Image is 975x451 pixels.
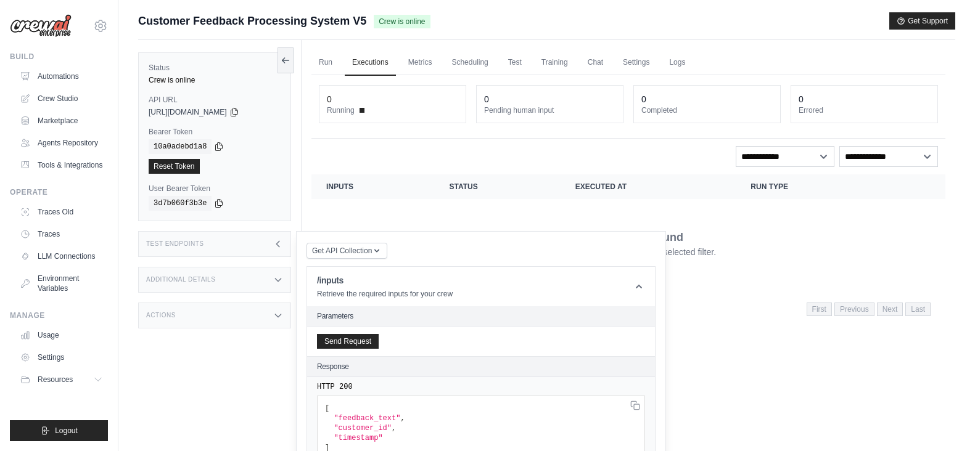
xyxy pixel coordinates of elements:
section: Crew executions table [311,174,945,324]
label: User Bearer Token [149,184,281,193]
span: "feedback_text" [334,414,400,423]
p: Retrieve the required inputs for your crew [317,289,453,299]
h3: Test Endpoints [146,240,204,248]
a: Metrics [401,50,440,76]
span: [ [325,404,329,413]
span: Previous [834,303,874,316]
div: Manage [10,311,108,320]
h2: Parameters [317,311,645,321]
a: Usage [15,325,108,345]
th: Executed at [561,174,736,199]
div: 0 [641,93,646,105]
h2: Response [317,362,349,372]
div: 0 [799,93,804,105]
label: API URL [149,95,281,105]
span: Last [905,303,931,316]
th: Status [434,174,560,199]
a: Automations [15,67,108,86]
a: Environment Variables [15,269,108,298]
code: 3d7b060f3b3e [149,196,212,211]
div: Operate [10,187,108,197]
button: Get Support [889,12,955,30]
a: Run [311,50,340,76]
span: , [392,424,396,433]
dt: Completed [641,105,773,115]
div: Crew is online [149,75,281,85]
span: , [400,414,405,423]
span: First [807,303,832,316]
span: Next [877,303,903,316]
a: Test [501,50,529,76]
a: Marketplace [15,111,108,131]
div: Build [10,52,108,62]
a: Chat [580,50,611,76]
span: [URL][DOMAIN_NAME] [149,107,227,117]
div: 0 [484,93,489,105]
h3: Additional Details [146,276,215,283]
code: 10a0adebd1a8 [149,139,212,154]
a: Training [534,50,575,76]
a: Crew Studio [15,89,108,108]
button: Logout [10,420,108,441]
a: Scheduling [444,50,495,76]
a: Settings [15,347,108,367]
label: Status [149,63,281,73]
a: LLM Connections [15,246,108,266]
a: Logs [662,50,693,76]
a: Traces Old [15,202,108,222]
button: Resources [15,370,108,389]
a: Reset Token [149,159,200,174]
pre: HTTP 200 [317,382,645,392]
a: Traces [15,224,108,244]
th: Run Type [736,174,881,199]
dt: Errored [799,105,930,115]
span: Crew is online [374,15,430,28]
h1: /inputs [317,274,453,286]
div: 0 [327,93,332,105]
a: Tools & Integrations [15,155,108,175]
span: Running [327,105,355,115]
nav: Pagination [807,303,931,316]
p: No executions found [574,229,683,246]
dt: Pending human input [484,105,615,115]
img: Logo [10,14,72,38]
span: "timestamp" [334,434,382,442]
a: Executions [345,50,396,76]
h3: Actions [146,312,176,319]
span: "customer_id" [334,424,392,433]
span: Logout [55,426,78,436]
span: Get API Collection [312,246,372,256]
label: Bearer Token [149,127,281,137]
button: Send Request [317,334,379,349]
th: Inputs [311,174,434,199]
span: Resources [38,375,73,384]
span: Customer Feedback Processing System V5 [138,12,366,30]
a: Settings [615,50,657,76]
button: Get API Collection [306,243,387,259]
a: Agents Repository [15,133,108,153]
